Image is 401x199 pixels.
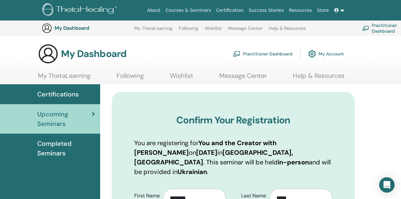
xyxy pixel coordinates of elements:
a: Certification [214,4,246,16]
h3: My Dashboard [55,25,119,31]
span: Completed Seminars [37,139,95,158]
a: Message Center [219,72,267,84]
b: [DATE] [196,148,217,157]
div: Open Intercom Messenger [379,177,395,193]
h3: Confirm Your Registration [134,114,332,126]
b: Ukrainian [178,168,207,176]
img: generic-user-icon.jpg [38,44,58,64]
a: Wishlist [205,26,222,36]
b: in-person [278,158,309,166]
a: Following [117,72,144,84]
a: Store [315,4,332,16]
span: Upcoming Seminars [37,109,92,129]
img: logo.png [42,3,119,18]
a: Message Center [228,26,262,36]
a: Courses & Seminars [163,4,214,16]
img: cog.svg [308,48,316,59]
h3: My Dashboard [61,48,126,60]
a: About [144,4,163,16]
a: Following [179,26,198,36]
img: generic-user-icon.jpg [42,23,52,33]
a: My ThetaLearning [38,72,91,84]
p: You are registering for on in . This seminar will be held and will be provided in . [134,138,332,177]
a: Resources [286,4,315,16]
img: chalkboard-teacher.svg [362,26,369,31]
span: Certifications [37,89,79,99]
img: chalkboard-teacher.svg [233,51,240,57]
a: Practitioner Dashboard [233,47,292,61]
a: My ThetaLearning [134,26,172,36]
a: Help & Resources [293,72,344,84]
a: My Account [308,47,344,61]
b: [GEOGRAPHIC_DATA], [GEOGRAPHIC_DATA] [134,148,293,166]
a: Help & Resources [269,26,306,36]
a: Wishlist [170,72,193,84]
b: You and the Creator with [PERSON_NAME] [134,139,276,157]
a: Success Stories [246,4,286,16]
